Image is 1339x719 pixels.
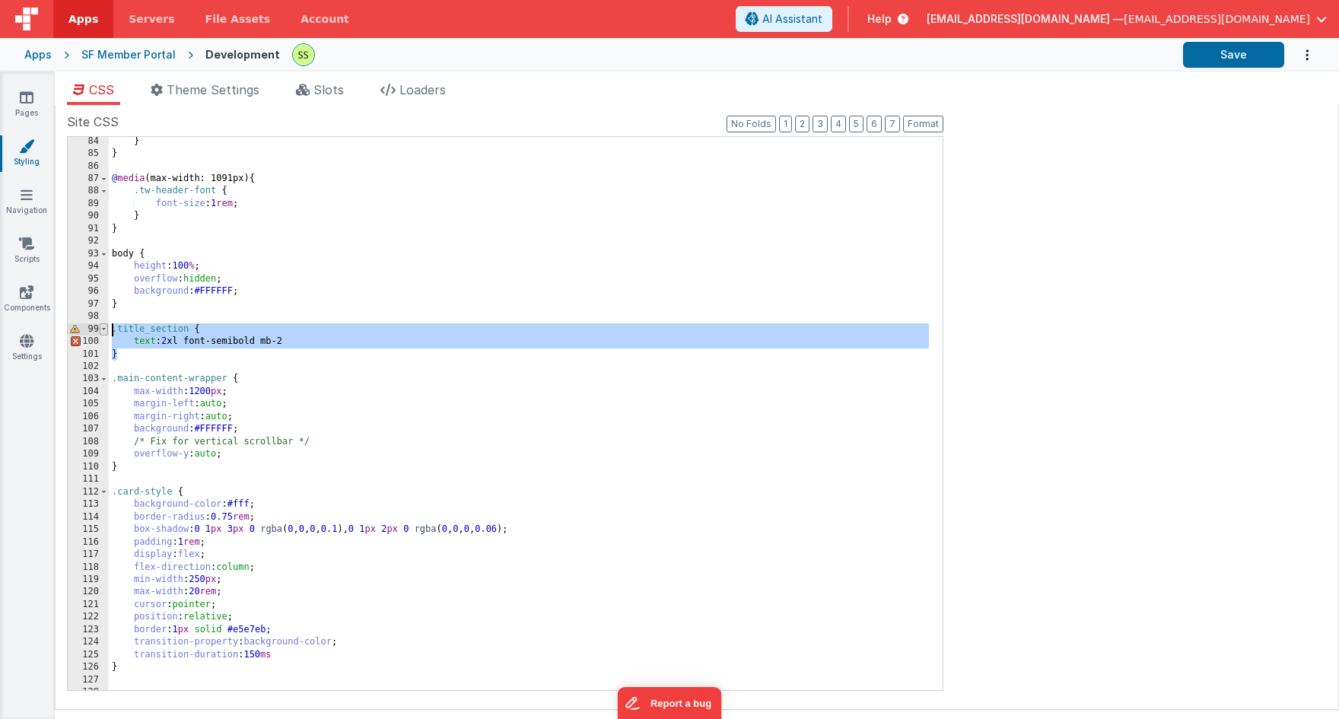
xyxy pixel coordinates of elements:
div: 86 [68,161,109,173]
div: 116 [68,536,109,549]
div: 92 [68,235,109,247]
button: 1 [779,116,792,132]
div: 115 [68,523,109,536]
div: 91 [68,223,109,235]
div: 111 [68,473,109,485]
div: 87 [68,173,109,185]
div: 124 [68,636,109,648]
div: 94 [68,260,109,272]
button: 2 [795,116,809,132]
button: 3 [813,116,828,132]
span: [EMAIL_ADDRESS][DOMAIN_NAME] — [927,11,1124,27]
div: 107 [68,423,109,435]
div: 88 [68,185,109,197]
iframe: Marker.io feedback button [618,687,722,719]
span: Apps [68,11,98,27]
div: 125 [68,649,109,661]
div: Apps [24,47,52,62]
div: 90 [68,210,109,222]
div: 93 [68,248,109,260]
span: Theme Settings [167,82,259,97]
div: 128 [68,686,109,698]
span: Loaders [399,82,446,97]
div: 99 [68,323,109,336]
button: Save [1183,42,1284,68]
div: 98 [68,310,109,323]
div: 100 [68,336,109,348]
span: File Assets [205,11,271,27]
div: 96 [68,285,109,297]
div: 104 [68,386,109,398]
img: 8cf74ed78aab3b54564162fcd7d8ab61 [293,44,314,65]
div: 105 [68,398,109,410]
div: 119 [68,574,109,586]
button: 5 [849,116,864,132]
div: 103 [68,373,109,385]
div: SF Member Portal [81,47,176,62]
div: 108 [68,436,109,448]
button: [EMAIL_ADDRESS][DOMAIN_NAME] — [EMAIL_ADDRESS][DOMAIN_NAME] [927,11,1327,27]
div: 106 [68,411,109,423]
div: 85 [68,148,109,160]
span: Servers [129,11,174,27]
div: 122 [68,611,109,623]
span: [EMAIL_ADDRESS][DOMAIN_NAME] [1124,11,1310,27]
div: 95 [68,273,109,285]
div: 118 [68,562,109,574]
button: No Folds [727,116,776,132]
div: 114 [68,511,109,523]
div: 120 [68,586,109,598]
div: 110 [68,461,109,473]
button: 4 [831,116,846,132]
div: 113 [68,498,109,511]
div: 101 [68,348,109,361]
button: Format [903,116,943,132]
div: 84 [68,135,109,148]
span: Slots [313,82,344,97]
div: 123 [68,624,109,636]
div: Development [205,47,280,62]
button: AI Assistant [736,6,832,32]
button: 7 [885,116,900,132]
span: Site CSS [67,113,119,131]
span: AI Assistant [762,11,822,27]
div: 97 [68,298,109,310]
button: 6 [867,116,882,132]
div: 102 [68,361,109,373]
button: Options [1284,40,1315,71]
span: Help [867,11,892,27]
div: 89 [68,198,109,210]
div: 112 [68,486,109,498]
div: 117 [68,549,109,561]
div: 109 [68,448,109,460]
div: 121 [68,599,109,611]
div: 127 [68,674,109,686]
span: CSS [89,82,114,97]
div: 126 [68,661,109,673]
